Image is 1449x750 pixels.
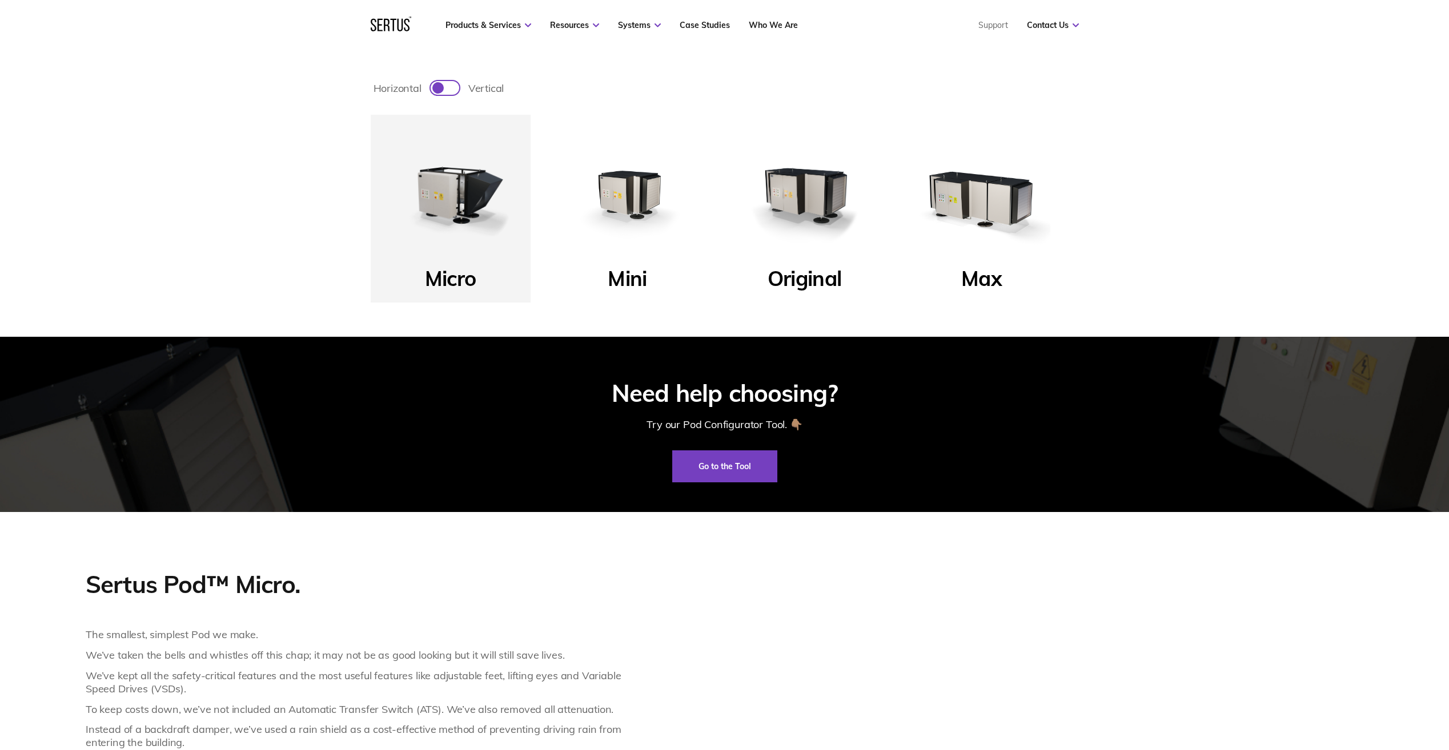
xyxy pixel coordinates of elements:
span: horizontal [374,82,422,95]
img: Micro [382,126,519,263]
p: Instead of a backdraft damper, we’ve used a rain shield as a cost-effective method of preventing ... [86,723,631,749]
iframe: Chat Widget [1243,618,1449,750]
a: Resources [550,20,599,30]
p: The smallest, simplest Pod we make. [86,628,631,641]
a: Contact Us [1027,20,1079,30]
span: vertical [468,82,504,95]
p: Sertus Pod™ Micro. [86,569,631,599]
a: Case Studies [680,20,730,30]
p: To keep costs down, we’ve not included an Automatic Transfer Switch (ATS). We’ve also removed all... [86,703,631,716]
p: We’ve kept all the safety-critical features and the most useful features like adjustable feet, li... [86,669,631,695]
p: Original [768,265,841,299]
p: Mini [608,265,647,299]
a: Systems [618,20,661,30]
p: We’ve taken the bells and whistles off this chap; it may not be as good looking but it will still... [86,648,631,662]
p: Micro [425,265,476,299]
p: Max [961,265,1002,299]
div: Try our Pod Configurator Tool. 👇🏽 [647,417,802,433]
img: Max [913,126,1050,263]
div: Need help choosing? [612,380,837,407]
a: Products & Services [445,20,531,30]
img: Mini [559,126,696,263]
a: Who We Are [749,20,798,30]
a: Go to the Tool [672,450,777,482]
img: Original [736,126,873,263]
a: Support [978,20,1008,30]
